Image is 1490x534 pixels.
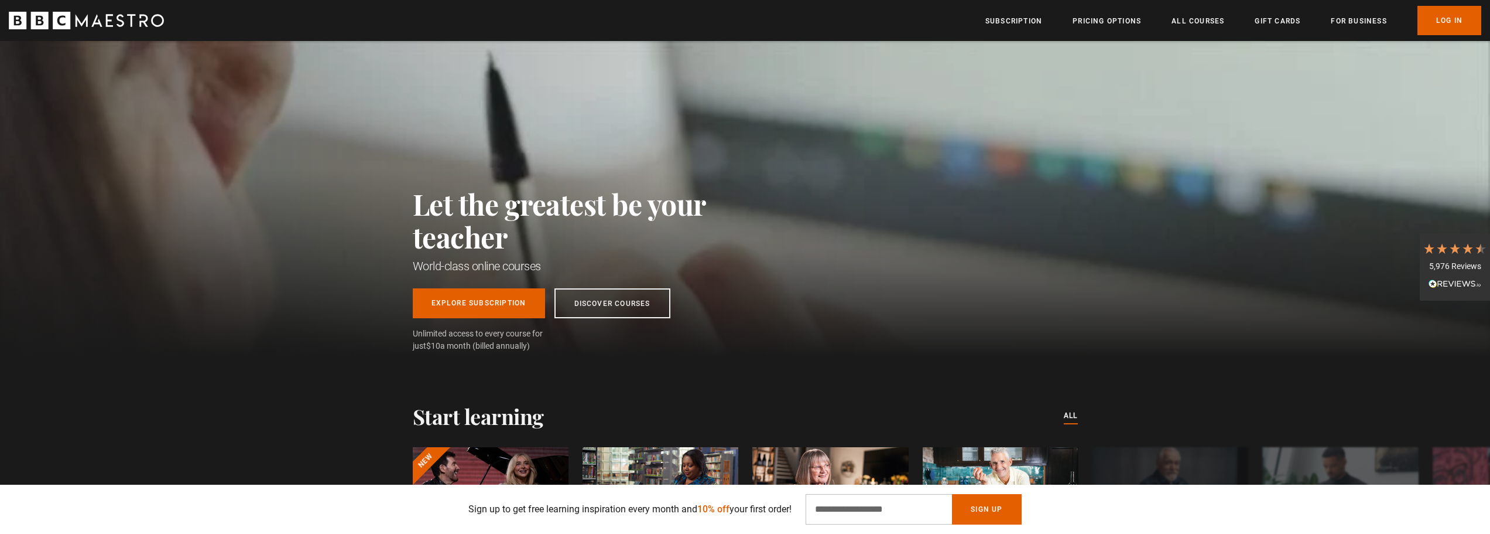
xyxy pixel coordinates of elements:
[413,258,758,274] h1: World-class online courses
[1423,261,1487,273] div: 5,976 Reviews
[413,328,571,352] span: Unlimited access to every course for just a month (billed annually)
[697,504,729,515] span: 10% off
[1255,15,1300,27] a: Gift Cards
[985,15,1042,27] a: Subscription
[1172,15,1224,27] a: All Courses
[468,502,792,516] p: Sign up to get free learning inspiration every month and your first order!
[1420,233,1490,301] div: 5,976 ReviewsRead All Reviews
[1064,410,1078,423] a: All
[413,404,544,428] h2: Start learning
[1331,15,1386,27] a: For business
[554,288,670,318] a: Discover Courses
[426,341,440,351] span: $10
[9,12,164,29] svg: BBC Maestro
[1429,280,1481,288] img: REVIEWS.io
[1423,278,1487,292] div: Read All Reviews
[985,6,1481,35] nav: Primary
[413,188,758,253] h2: Let the greatest be your teacher
[952,494,1021,525] button: Sign Up
[1423,242,1487,255] div: 4.7 Stars
[1073,15,1141,27] a: Pricing Options
[413,288,545,318] a: Explore Subscription
[1417,6,1481,35] a: Log In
